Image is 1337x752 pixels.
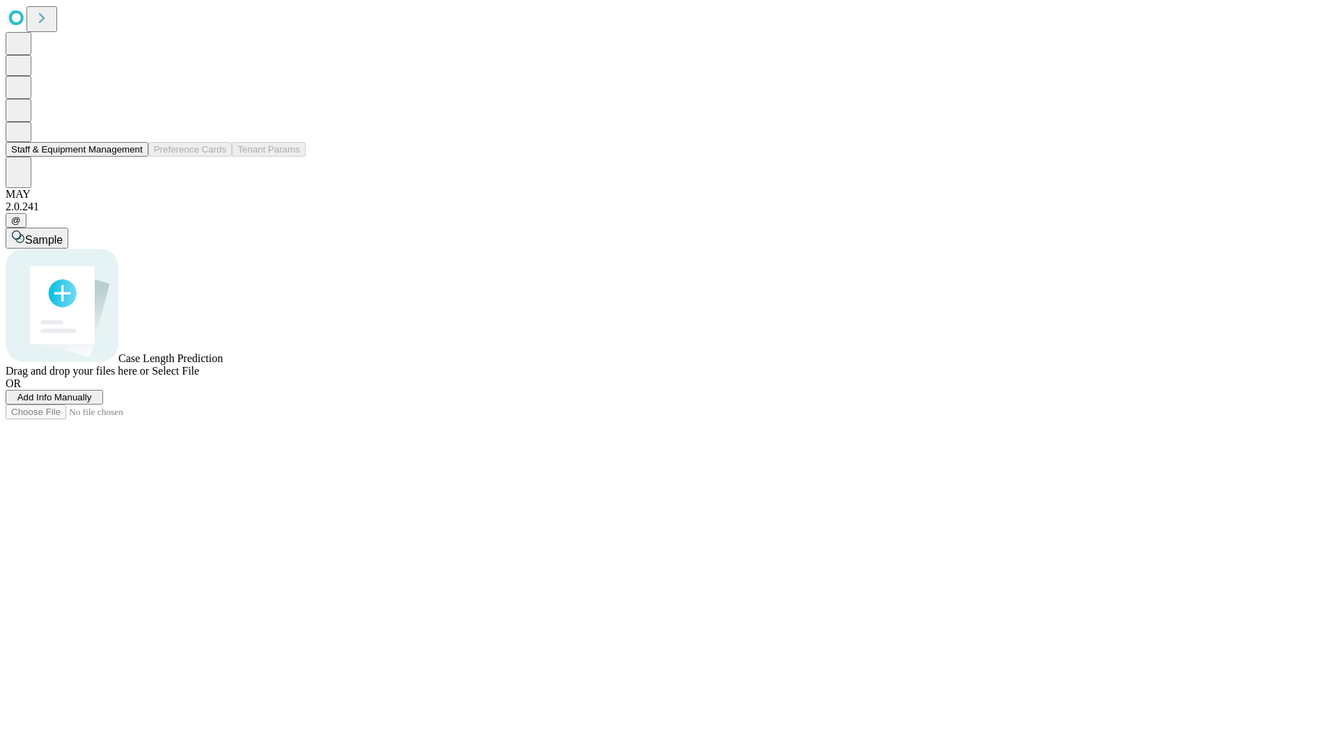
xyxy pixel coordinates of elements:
button: Add Info Manually [6,390,103,405]
span: Case Length Prediction [118,352,223,364]
span: Add Info Manually [17,392,92,402]
div: 2.0.241 [6,201,1331,213]
span: Sample [25,234,63,246]
span: OR [6,377,21,389]
button: Staff & Equipment Management [6,142,148,157]
span: Select File [152,365,199,377]
span: Drag and drop your files here or [6,365,149,377]
button: Tenant Params [232,142,306,157]
button: @ [6,213,26,228]
span: @ [11,215,21,226]
button: Sample [6,228,68,249]
button: Preference Cards [148,142,232,157]
div: MAY [6,188,1331,201]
